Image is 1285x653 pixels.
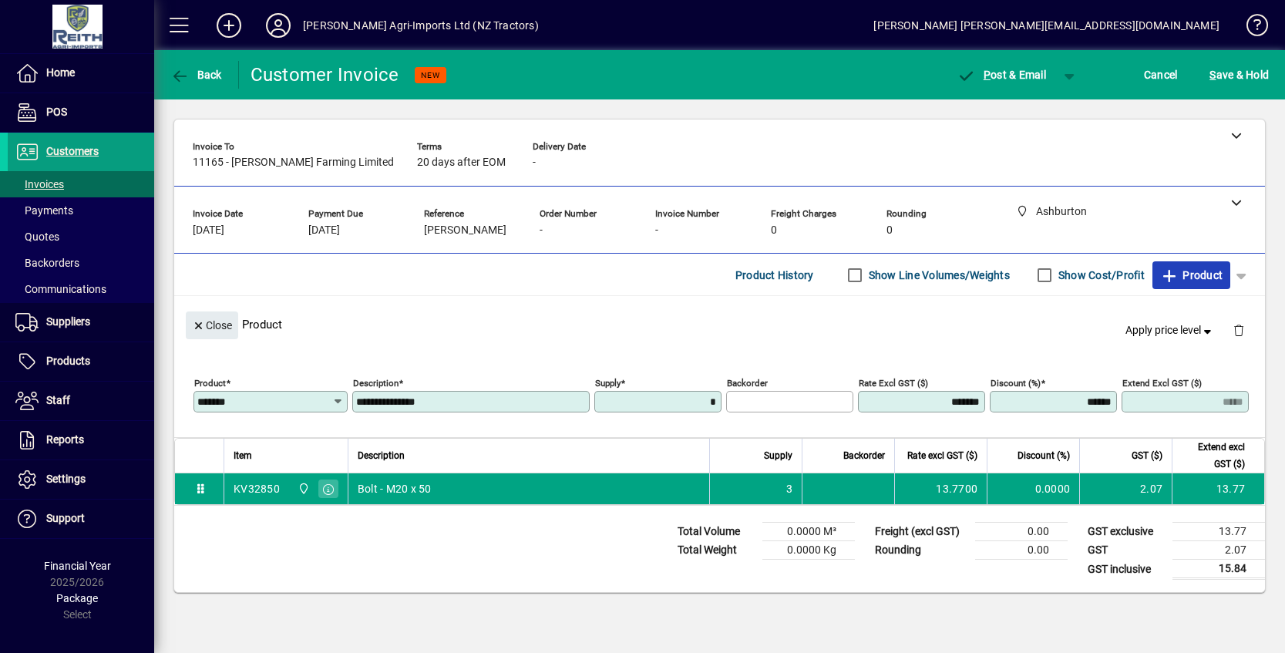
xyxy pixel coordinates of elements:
[1119,317,1221,345] button: Apply price level
[1172,523,1265,541] td: 13.77
[421,70,440,80] span: NEW
[8,382,154,420] a: Staff
[670,541,762,560] td: Total Weight
[762,541,855,560] td: 0.0000 Kg
[303,13,539,38] div: [PERSON_NAME] Agri-Imports Ltd (NZ Tractors)
[949,61,1054,89] button: Post & Email
[1172,473,1264,504] td: 13.77
[251,62,399,87] div: Customer Invoice
[670,523,762,541] td: Total Volume
[358,481,432,496] span: Bolt - M20 x 50
[987,473,1079,504] td: 0.0000
[1132,447,1162,464] span: GST ($)
[46,512,85,524] span: Support
[46,315,90,328] span: Suppliers
[1160,263,1223,288] span: Product
[170,69,222,81] span: Back
[984,69,991,81] span: P
[764,447,792,464] span: Supply
[204,12,254,39] button: Add
[254,12,303,39] button: Profile
[1055,268,1145,283] label: Show Cost/Profit
[424,224,506,237] span: [PERSON_NAME]
[957,69,1046,81] span: ost & Email
[182,318,242,332] app-page-header-button: Close
[46,355,90,367] span: Products
[167,61,226,89] button: Back
[294,480,311,497] span: Ashburton
[1080,560,1172,579] td: GST inclusive
[873,13,1219,38] div: [PERSON_NAME] [PERSON_NAME][EMAIL_ADDRESS][DOMAIN_NAME]
[1235,3,1266,53] a: Knowledge Base
[1125,322,1215,338] span: Apply price level
[154,61,239,89] app-page-header-button: Back
[234,447,252,464] span: Item
[15,204,73,217] span: Payments
[46,433,84,446] span: Reports
[46,473,86,485] span: Settings
[8,460,154,499] a: Settings
[1182,439,1245,473] span: Extend excl GST ($)
[174,296,1265,352] div: Product
[975,523,1068,541] td: 0.00
[975,541,1068,560] td: 0.00
[533,157,536,169] span: -
[727,378,768,389] mat-label: Backorder
[843,447,885,464] span: Backorder
[1172,560,1265,579] td: 15.84
[46,394,70,406] span: Staff
[1079,473,1172,504] td: 2.07
[8,276,154,302] a: Communications
[46,106,67,118] span: POS
[762,523,855,541] td: 0.0000 M³
[1206,61,1273,89] button: Save & Hold
[186,311,238,339] button: Close
[234,481,280,496] div: KV32850
[595,378,621,389] mat-label: Supply
[15,178,64,190] span: Invoices
[771,224,777,237] span: 0
[8,303,154,342] a: Suppliers
[1144,62,1178,87] span: Cancel
[56,592,98,604] span: Package
[1080,523,1172,541] td: GST exclusive
[886,224,893,237] span: 0
[866,268,1010,283] label: Show Line Volumes/Weights
[1209,69,1216,81] span: S
[193,157,394,169] span: 11165 - [PERSON_NAME] Farming Limited
[44,560,111,572] span: Financial Year
[1122,378,1202,389] mat-label: Extend excl GST ($)
[8,250,154,276] a: Backorders
[1209,62,1269,87] span: ave & Hold
[8,54,154,93] a: Home
[46,66,75,79] span: Home
[867,523,975,541] td: Freight (excl GST)
[192,313,232,338] span: Close
[417,157,506,169] span: 20 days after EOM
[8,93,154,132] a: POS
[15,257,79,269] span: Backorders
[46,145,99,157] span: Customers
[308,224,340,237] span: [DATE]
[8,421,154,459] a: Reports
[729,261,820,289] button: Product History
[194,378,226,389] mat-label: Product
[8,224,154,250] a: Quotes
[8,342,154,381] a: Products
[1140,61,1182,89] button: Cancel
[1080,541,1172,560] td: GST
[867,541,975,560] td: Rounding
[358,447,405,464] span: Description
[8,171,154,197] a: Invoices
[904,481,977,496] div: 13.7700
[1220,311,1257,348] button: Delete
[991,378,1041,389] mat-label: Discount (%)
[1018,447,1070,464] span: Discount (%)
[907,447,977,464] span: Rate excl GST ($)
[1172,541,1265,560] td: 2.07
[1152,261,1230,289] button: Product
[1220,323,1257,337] app-page-header-button: Delete
[655,224,658,237] span: -
[735,263,814,288] span: Product History
[8,500,154,538] a: Support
